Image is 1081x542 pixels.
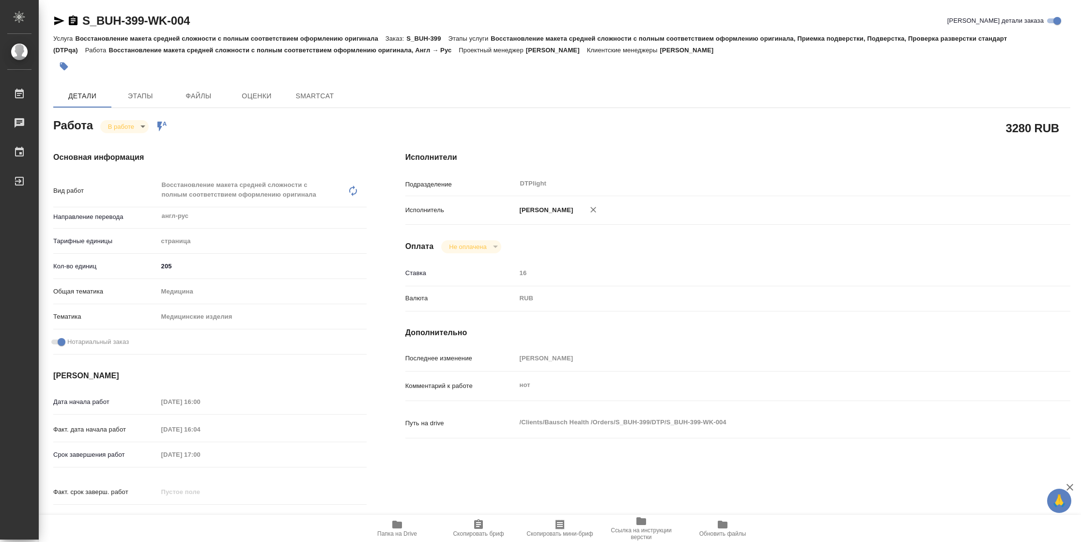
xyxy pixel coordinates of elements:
[453,530,504,537] span: Скопировать бриф
[75,35,385,42] p: Восстановление макета средней сложности с полным соответствием оформлению оригинала
[405,205,516,215] p: Исполнитель
[53,487,158,497] p: Факт. срок заверш. работ
[53,15,65,27] button: Скопировать ссылку для ЯМессенджера
[53,397,158,407] p: Дата начала работ
[601,515,682,542] button: Ссылка на инструкции верстки
[405,418,516,428] p: Путь на drive
[446,243,489,251] button: Не оплачена
[405,241,434,252] h4: Оплата
[158,485,243,499] input: Пустое поле
[516,377,1015,393] textarea: нот
[1047,489,1071,513] button: 🙏
[53,186,158,196] p: Вид работ
[117,90,164,102] span: Этапы
[516,414,1015,431] textarea: /Clients/Bausch Health /Orders/S_BUH-399/DTP/S_BUH-399-WK-004
[158,422,243,436] input: Пустое поле
[53,370,367,382] h4: [PERSON_NAME]
[448,35,491,42] p: Этапы услуги
[53,212,158,222] p: Направление перевода
[438,515,519,542] button: Скопировать бриф
[405,354,516,363] p: Последнее изменение
[516,351,1015,365] input: Пустое поле
[699,530,746,537] span: Обновить файлы
[67,15,79,27] button: Скопировать ссылку
[516,266,1015,280] input: Пустое поле
[67,337,129,347] span: Нотариальный заказ
[587,46,660,54] p: Клиентские менеджеры
[53,152,367,163] h4: Основная информация
[59,90,106,102] span: Детали
[85,46,109,54] p: Работа
[53,56,75,77] button: Добавить тэг
[405,294,516,303] p: Валюта
[526,46,587,54] p: [PERSON_NAME]
[441,240,501,253] div: В работе
[405,327,1070,339] h4: Дополнительно
[386,35,406,42] p: Заказ:
[405,152,1070,163] h4: Исполнители
[53,312,158,322] p: Тематика
[158,395,243,409] input: Пустое поле
[158,510,243,524] input: ✎ Введи что-нибудь
[53,35,75,42] p: Услуга
[519,515,601,542] button: Скопировать мини-бриф
[53,450,158,460] p: Срок завершения работ
[53,512,158,522] p: Срок завершения услуги
[406,35,448,42] p: S_BUH-399
[947,16,1044,26] span: [PERSON_NAME] детали заказа
[356,515,438,542] button: Папка на Drive
[158,259,367,273] input: ✎ Введи что-нибудь
[405,381,516,391] p: Комментарий к работе
[516,290,1015,307] div: RUB
[108,46,459,54] p: Восстановление макета средней сложности с полным соответствием оформлению оригинала, Англ → Рус
[53,116,93,133] h2: Работа
[583,199,604,220] button: Удалить исполнителя
[660,46,721,54] p: [PERSON_NAME]
[1006,120,1059,136] h2: 3280 RUB
[158,233,367,249] div: страница
[158,283,367,300] div: Медицина
[175,90,222,102] span: Файлы
[405,180,516,189] p: Подразделение
[158,448,243,462] input: Пустое поле
[53,262,158,271] p: Кол-во единиц
[682,515,763,542] button: Обновить файлы
[158,309,367,325] div: Медицинские изделия
[1051,491,1067,511] span: 🙏
[516,205,573,215] p: [PERSON_NAME]
[53,35,1007,54] p: Восстановление макета средней сложности с полным соответствием оформлению оригинала, Приемка подв...
[100,120,149,133] div: В работе
[377,530,417,537] span: Папка на Drive
[82,14,190,27] a: S_BUH-399-WK-004
[53,287,158,296] p: Общая тематика
[405,268,516,278] p: Ставка
[53,236,158,246] p: Тарифные единицы
[292,90,338,102] span: SmartCat
[459,46,525,54] p: Проектный менеджер
[606,527,676,541] span: Ссылка на инструкции верстки
[53,425,158,434] p: Факт. дата начала работ
[526,530,593,537] span: Скопировать мини-бриф
[105,123,137,131] button: В работе
[233,90,280,102] span: Оценки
